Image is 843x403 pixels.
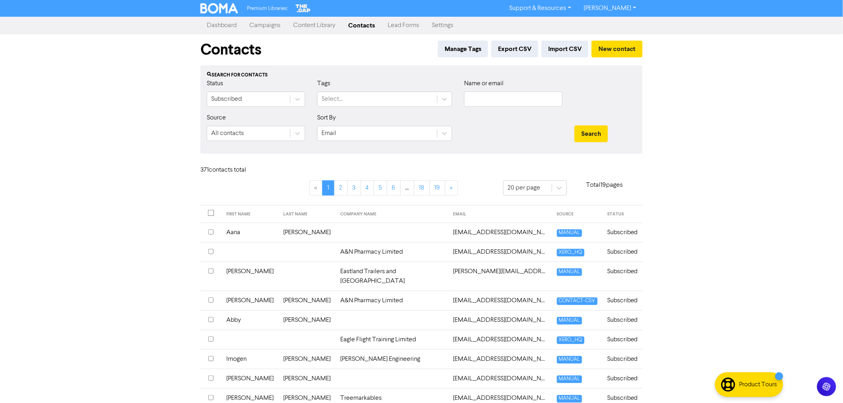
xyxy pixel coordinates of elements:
[602,262,643,291] td: Subscribed
[449,262,552,291] td: aaron@etat.co.nz
[335,242,449,262] td: A&N Pharmacy Limited
[592,41,643,57] button: New contact
[557,395,582,403] span: MANUAL
[602,242,643,262] td: Subscribed
[278,291,335,310] td: [PERSON_NAME]
[278,223,335,242] td: [PERSON_NAME]
[207,79,223,88] label: Status
[557,229,582,237] span: MANUAL
[322,180,335,196] a: Page 1 is your current page
[508,183,540,193] div: 20 per page
[425,18,460,33] a: Settings
[207,72,636,79] div: Search for contacts
[334,180,348,196] a: Page 2
[222,349,278,369] td: Imogen
[541,41,588,57] button: Import CSV
[557,297,598,305] span: CONTACT-CSV
[602,205,643,223] th: STATUS
[335,330,449,349] td: Eagle Flight Training Limited
[222,223,278,242] td: Aana
[803,365,843,403] iframe: Chat Widget
[602,349,643,369] td: Subscribed
[574,125,608,142] button: Search
[200,166,264,174] h6: 371 contact s total
[449,369,552,388] td: accounts@t-c.co.nz
[557,376,582,383] span: MANUAL
[449,223,552,242] td: aanadonnelly@gmail.com
[317,79,330,88] label: Tags
[200,41,261,59] h1: Contacts
[557,317,582,325] span: MANUAL
[374,180,387,196] a: Page 5
[557,336,584,344] span: XERO_HQ
[322,129,336,138] div: Email
[317,113,336,123] label: Sort By
[222,310,278,330] td: Abby
[449,291,552,310] td: abby_cad@hotmail.com
[449,330,552,349] td: accounts@aviationschool.co.nz
[335,349,449,369] td: [PERSON_NAME] Engineering
[342,18,381,33] a: Contacts
[200,3,238,14] img: BOMA Logo
[503,2,578,15] a: Support & Resources
[222,369,278,388] td: [PERSON_NAME]
[491,41,538,57] button: Export CSV
[567,180,643,190] p: Total 19 pages
[602,223,643,242] td: Subscribed
[445,180,458,196] a: »
[449,310,552,330] td: abby@colliercivil.co.nz
[602,310,643,330] td: Subscribed
[278,205,335,223] th: LAST NAME
[222,262,278,291] td: [PERSON_NAME]
[602,330,643,349] td: Subscribed
[578,2,643,15] a: [PERSON_NAME]
[247,6,288,11] span: Premium Libraries:
[557,249,584,256] span: XERO_HQ
[347,180,361,196] a: Page 3
[387,180,401,196] a: Page 6
[335,291,449,310] td: A&N Pharmacy Limited
[449,205,552,223] th: EMAIL
[335,205,449,223] th: COMPANY NAME
[211,94,242,104] div: Subscribed
[557,268,582,276] span: MANUAL
[602,369,643,388] td: Subscribed
[361,180,374,196] a: Page 4
[211,129,244,138] div: All contacts
[278,349,335,369] td: [PERSON_NAME]
[222,291,278,310] td: [PERSON_NAME]
[278,369,335,388] td: [PERSON_NAME]
[449,242,552,262] td: aandn@gordonspharmacy.co.nz
[278,310,335,330] td: [PERSON_NAME]
[429,180,445,196] a: Page 19
[287,18,342,33] a: Content Library
[464,79,504,88] label: Name or email
[222,205,278,223] th: FIRST NAME
[322,94,343,104] div: Select...
[438,41,488,57] button: Manage Tags
[335,262,449,291] td: Eastland Trailers and [GEOGRAPHIC_DATA]
[602,291,643,310] td: Subscribed
[552,205,602,223] th: SOURCE
[200,18,243,33] a: Dashboard
[449,349,552,369] td: accounts@mhe.co.nz
[294,3,312,14] img: The Gap
[557,356,582,364] span: MANUAL
[243,18,287,33] a: Campaigns
[207,113,226,123] label: Source
[381,18,425,33] a: Lead Forms
[414,180,430,196] a: Page 18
